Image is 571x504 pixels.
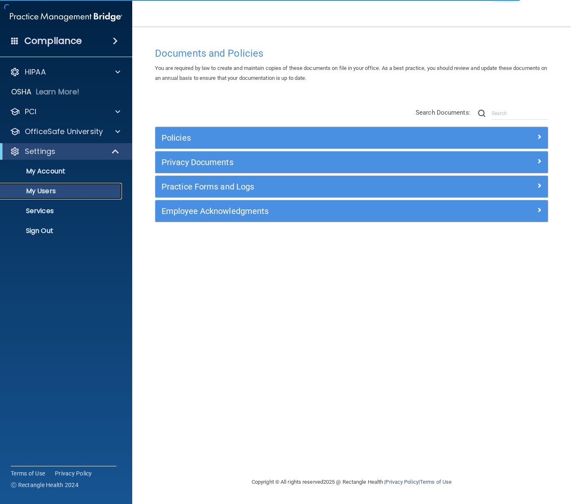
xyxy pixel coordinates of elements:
[11,481,79,489] span: Ⓒ Rectangle Health 2024
[5,207,118,215] p: Services
[385,479,418,485] a: Privacy Policy
[162,180,542,193] a: Practice Forms and Logs
[478,110,485,117] img: ic-search.3b580494.png
[10,67,120,77] a: HIPAA
[5,167,118,175] p: My Account
[25,127,103,137] p: OfficeSafe University
[24,35,82,47] h4: Compliance
[162,131,542,144] a: Policies
[416,109,471,116] span: Search Documents:
[155,48,548,59] h4: Documents and Policies
[162,156,542,169] a: Privacy Documents
[162,133,444,142] h5: Policies
[162,158,444,167] h5: Privacy Documents
[25,146,55,156] p: Settings
[162,204,542,218] a: Employee Acknowledgments
[11,87,32,97] p: OSHA
[201,469,502,495] div: Copyright © All rights reserved 2025 @ Rectangle Health | |
[420,479,452,485] a: Terms of Use
[10,107,120,117] a: PCI
[162,182,444,191] h5: Practice Forms and Logs
[5,187,118,195] p: My Users
[10,127,120,137] a: OfficeSafe University
[162,206,444,216] h5: Employee Acknowledgments
[25,107,36,117] p: PCI
[10,146,120,156] a: Settings
[155,65,547,81] span: You are required by law to create and maintain copies of these documents on file in your office. ...
[5,227,118,235] p: Sign Out
[36,87,80,97] p: Learn More!
[11,469,45,478] a: Terms of Use
[55,469,92,478] a: Privacy Policy
[25,67,46,77] p: HIPAA
[492,107,548,120] input: Search
[10,9,122,25] img: PMB logo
